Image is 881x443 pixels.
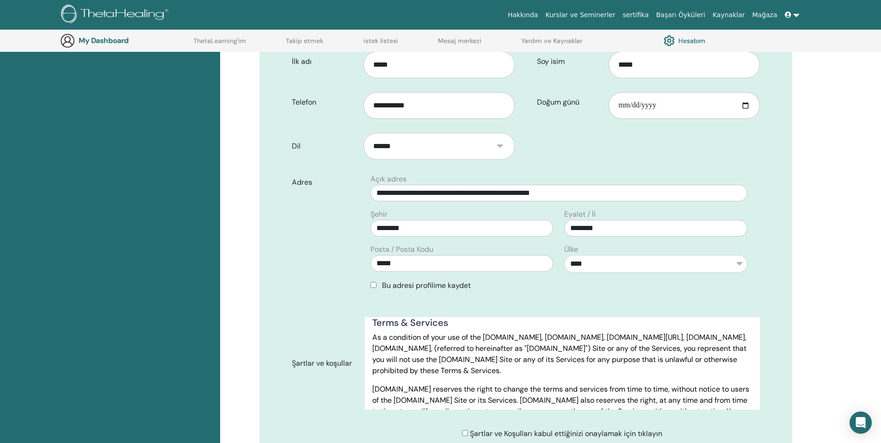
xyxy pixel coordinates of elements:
[521,37,582,52] a: Yardım ve Kaynaklar
[530,94,609,111] label: Doğum günü
[285,94,364,111] label: Telefon
[664,33,705,49] a: Hesabım
[530,53,609,70] label: Soy isim
[79,36,171,45] h3: My Dashboard
[382,281,471,290] span: Bu adresi profilime kaydet
[709,6,749,24] a: Kaynaklar
[363,37,398,52] a: istek listesi
[564,244,578,255] label: Ülke
[372,332,752,376] p: As a condition of your use of the [DOMAIN_NAME], [DOMAIN_NAME], [DOMAIN_NAME][URL], [DOMAIN_NAME]...
[60,33,75,48] img: generic-user-icon.jpg
[748,6,781,24] a: Mağaza
[285,53,364,70] label: İlk adı
[438,37,481,52] a: Mesaj merkezi
[542,6,619,24] a: Kurslar ve Seminerler
[370,209,388,220] label: Şehir
[664,33,675,49] img: cog.svg
[850,412,872,434] div: Open Intercom Messenger
[285,174,365,191] label: Adres
[193,37,246,52] a: ThetaLearning'im
[370,244,433,255] label: Posta / Posta Kodu
[285,137,364,155] label: Dil
[372,317,752,328] h4: Terms & Services
[61,5,172,25] img: logo.png
[285,355,365,372] label: Şartlar ve koşullar
[653,6,709,24] a: Başarı Öyküleri
[504,6,542,24] a: Hakkında
[470,429,662,438] span: Şartlar ve Koşulları kabul ettiğinizi onaylamak için tıklayın
[370,174,407,185] label: Açık adres
[286,37,323,52] a: Takip etmek
[564,209,596,220] label: Eyalet / İl
[619,6,652,24] a: sertifika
